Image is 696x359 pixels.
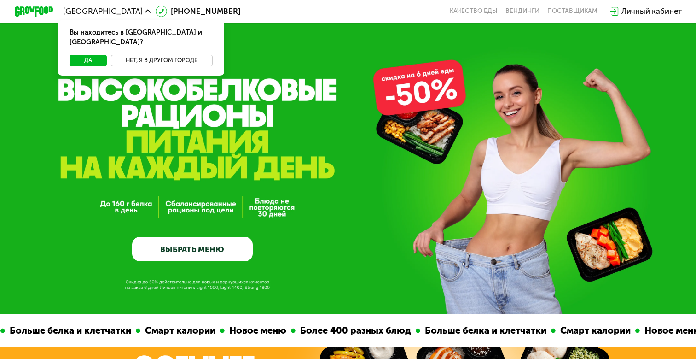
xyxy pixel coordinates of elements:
a: [PHONE_NUMBER] [156,6,241,17]
div: Смарт калории [132,324,212,338]
div: Больше белка и клетчатки [412,324,543,338]
a: Вендинги [505,7,539,15]
a: Качество еды [450,7,498,15]
div: Личный кабинет [621,6,682,17]
div: поставщикам [547,7,597,15]
a: ВЫБРАТЬ МЕНЮ [132,237,252,261]
div: Вы находитесь в [GEOGRAPHIC_DATA] и [GEOGRAPHIC_DATA]? [58,20,224,55]
div: Смарт калории [547,324,627,338]
button: Нет, я в другом городе [111,55,213,66]
span: [GEOGRAPHIC_DATA] [63,7,143,15]
div: Более 400 разных блюд [287,324,407,338]
div: Новое меню [216,324,283,338]
button: Да [70,55,107,66]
